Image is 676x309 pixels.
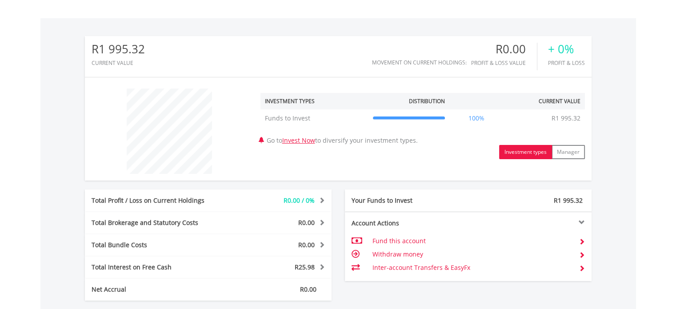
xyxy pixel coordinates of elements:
td: Funds to Invest [260,109,368,127]
div: Total Brokerage and Statutory Costs [85,218,229,227]
a: Invest Now [282,136,315,144]
span: R0.00 [298,241,315,249]
span: R0.00 [300,285,316,293]
span: R0.00 / 0% [284,196,315,205]
td: Withdraw money [372,248,572,261]
div: Account Actions [345,219,468,228]
div: Profit & Loss Value [471,60,537,66]
span: R1 995.32 [554,196,583,205]
div: Total Interest on Free Cash [85,263,229,272]
button: Manager [552,145,585,159]
td: Fund this account [372,234,572,248]
div: Your Funds to Invest [345,196,468,205]
div: Go to to diversify your investment types. [254,84,592,159]
div: Movement on Current Holdings: [372,60,467,65]
div: Profit & Loss [548,60,585,66]
th: Investment Types [260,93,368,109]
button: Investment types [499,145,552,159]
div: R0.00 [471,43,537,56]
td: R1 995.32 [547,109,585,127]
div: + 0% [548,43,585,56]
div: CURRENT VALUE [92,60,145,66]
div: R1 995.32 [92,43,145,56]
td: 100% [449,109,504,127]
span: R0.00 [298,218,315,227]
div: Total Bundle Costs [85,241,229,249]
span: R25.98 [295,263,315,271]
div: Net Accrual [85,285,229,294]
div: Total Profit / Loss on Current Holdings [85,196,229,205]
div: Distribution [409,97,445,105]
th: Current Value [504,93,585,109]
td: Inter-account Transfers & EasyFx [372,261,572,274]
